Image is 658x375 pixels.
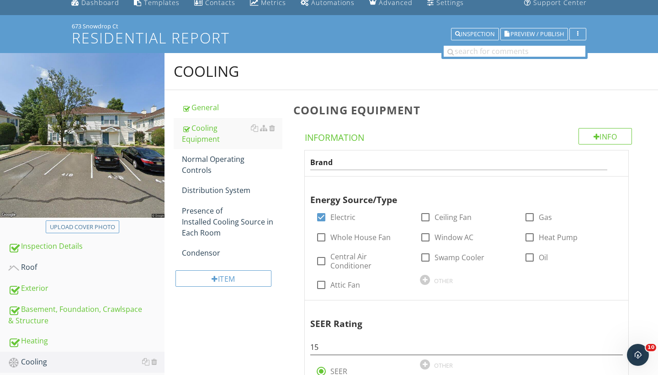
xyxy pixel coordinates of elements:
[182,185,282,196] div: Distribution System
[8,356,164,368] div: Cooling
[444,46,585,57] input: search for comments
[646,344,656,351] span: 10
[539,253,548,262] label: Oil
[293,104,643,116] h3: Cooling Equipment
[434,277,453,284] div: OTHER
[182,247,282,258] div: Condensor
[175,270,271,287] div: Item
[434,362,453,369] div: OTHER
[330,280,360,289] label: Attic Fan
[330,213,356,222] label: Electric
[539,213,552,222] label: Gas
[500,28,568,41] button: Preview / Publish
[182,154,282,176] div: Normal Operating Controls
[8,283,164,295] div: Exterior
[435,233,473,242] label: Window AC
[8,241,164,252] div: Inspection Details
[310,340,623,355] input: #
[305,128,632,144] h4: Information
[182,123,282,145] div: Cooling Equipment
[451,29,499,37] a: Inspection
[435,253,484,262] label: Swamp Cooler
[510,31,564,37] span: Preview / Publish
[8,262,164,273] div: Roof
[72,30,586,46] h1: Residential Report
[174,62,239,80] div: Cooling
[627,344,649,366] iframe: Intercom live chat
[330,233,391,242] label: Whole House Fan
[72,22,586,30] div: 673 Snowdrop Ct
[8,335,164,347] div: Heating
[455,31,495,37] div: Inspection
[451,28,499,41] button: Inspection
[46,220,119,233] button: Upload cover photo
[310,180,607,207] div: Energy Source/Type
[50,223,115,232] div: Upload cover photo
[578,128,632,145] div: Info
[182,102,282,113] div: General
[182,205,282,238] div: Presence of Installed Cooling Source in Each Room
[500,29,568,37] a: Preview / Publish
[435,213,472,222] label: Ceiling Fan
[539,233,578,242] label: Heat Pump
[8,304,164,327] div: Basement, Foundation, Crawlspace & Structure
[310,304,607,331] div: SEER Rating
[330,252,409,270] label: Central Air Conditioner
